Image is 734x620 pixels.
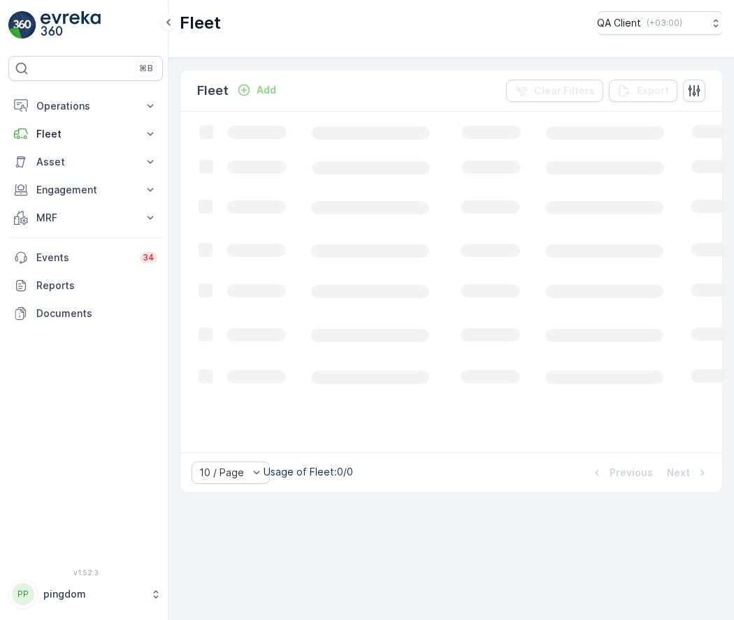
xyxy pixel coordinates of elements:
[609,80,677,102] button: Export
[637,84,669,98] p: Export
[41,11,101,39] img: logo_light-DOdMpM7g.png
[36,127,135,141] p: Fleet
[36,99,135,113] p: Operations
[36,155,135,169] p: Asset
[8,148,163,176] button: Asset
[8,204,163,232] button: MRF
[8,300,163,327] a: Documents
[36,251,131,265] p: Events
[36,279,157,293] p: Reports
[43,587,143,601] p: pingdom
[8,92,163,120] button: Operations
[8,11,36,39] img: logo
[180,12,221,34] p: Fleet
[143,252,154,263] p: 34
[589,464,654,481] button: Previous
[665,464,711,481] button: Next
[257,83,276,97] p: Add
[610,466,653,480] p: Previous
[667,466,690,480] p: Next
[12,583,34,605] div: PP
[534,84,595,98] p: Clear Filters
[597,11,723,35] button: QA Client(+03:00)
[36,183,135,197] p: Engagement
[8,272,163,300] a: Reports
[231,82,282,98] button: Add
[8,568,163,577] span: v 1.52.3
[139,63,153,74] p: ⌘B
[8,244,163,272] a: Events34
[197,81,229,101] p: Fleet
[36,307,157,320] p: Documents
[264,465,353,479] p: Usage of Fleet : 0/0
[8,176,163,204] button: Engagement
[506,80,603,102] button: Clear Filters
[597,16,641,30] p: QA Client
[36,211,135,225] p: MRF
[647,17,682,29] p: ( +03:00 )
[8,580,163,609] button: PPpingdom
[8,120,163,148] button: Fleet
